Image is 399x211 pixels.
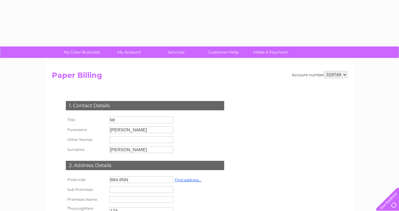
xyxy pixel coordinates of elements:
[64,125,108,135] th: Forename
[64,195,108,204] th: Premises Name
[66,101,224,110] div: 1. Contact Details
[151,46,202,58] a: Services
[64,115,108,125] th: Title
[64,145,108,155] th: Surname
[175,178,202,182] a: Find address...
[103,46,155,58] a: My Account
[292,71,347,78] div: Account number
[64,185,108,195] th: Sub Premises
[66,161,224,170] div: 2. Address Details
[64,135,108,145] th: Other Names
[52,71,347,83] h2: Paper Billing
[198,46,249,58] a: Customer Help
[245,46,296,58] a: Make A Payment
[64,175,108,185] th: Postcode
[56,46,107,58] a: My Clear Business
